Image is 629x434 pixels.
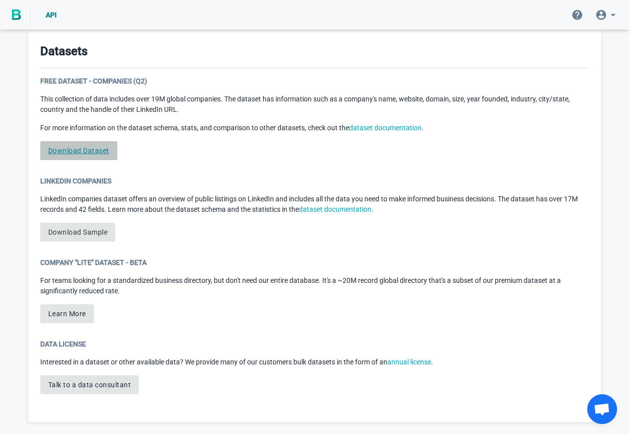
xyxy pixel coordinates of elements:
[299,205,371,213] a: dataset documentation
[40,194,589,215] p: LinkedIn companies dataset offers an overview of public listings on LinkedIn and includes all the...
[12,9,21,20] img: BigPicture.io
[40,76,589,86] div: Free Dataset - Companies (Q2)
[40,176,589,186] div: LinkedIn Companies
[40,141,117,160] a: Download Dataset
[40,304,94,323] button: Learn More
[40,258,589,267] div: Company "Lite" Dataset - Beta
[46,11,57,19] span: API
[387,358,431,366] a: annual license
[40,43,88,60] h3: Datasets
[40,339,589,349] div: Data License
[40,375,139,394] button: Talk to a data consultant
[40,357,589,367] p: Interested in a dataset or other available data? We provide many of our customers bulk datasets i...
[40,123,589,133] p: For more information on the dataset schema, stats, and comparison to other datasets, check out the .
[349,124,422,132] a: dataset documentation
[587,394,617,424] div: Open chat
[40,275,589,296] p: For teams looking for a standardized business directory, but don't need our entire database. It's...
[40,94,589,115] p: This collection of data includes over 19M global companies. The dataset has information such as a...
[40,223,116,242] a: Download Sample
